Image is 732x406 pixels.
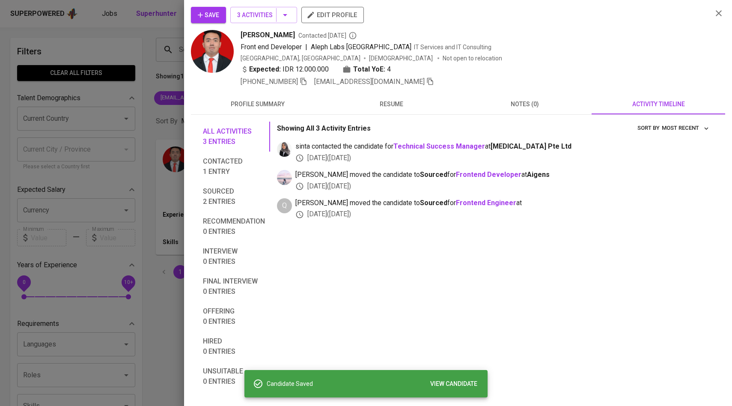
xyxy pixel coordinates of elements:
[203,186,265,207] span: Sourced 2 entries
[369,54,434,63] span: [DEMOGRAPHIC_DATA]
[230,7,297,23] button: 3 Activities
[241,43,302,51] span: Front end Developer
[314,78,425,86] span: [EMAIL_ADDRESS][DOMAIN_NAME]
[298,31,357,40] span: Contacted [DATE]
[277,170,292,185] img: siti.hudzaifah@glints.com
[420,170,447,179] b: Sourced
[237,10,290,21] span: 3 Activities
[387,64,391,75] span: 4
[241,54,360,63] div: [GEOGRAPHIC_DATA], [GEOGRAPHIC_DATA]
[456,199,516,207] a: Frontend Engineer
[198,10,219,21] span: Save
[203,156,265,177] span: Contacted 1 entry
[353,64,385,75] b: Total YoE:
[277,123,371,134] p: Showing All 3 Activity Entries
[295,153,711,163] div: [DATE] ( [DATE] )
[420,199,447,207] b: Sourced
[295,170,711,180] span: [PERSON_NAME] moved the candidate to for at
[330,99,453,110] span: resume
[348,31,357,40] svg: By Batam recruiter
[196,99,319,110] span: profile summary
[249,64,281,75] b: Expected:
[660,122,711,135] button: sort by
[191,7,226,23] button: Save
[191,30,234,73] img: dccfb96fefc283385104ffda97e01743.jpg
[491,142,571,150] span: [MEDICAL_DATA] Pte Ltd
[203,336,265,357] span: Hired 0 entries
[662,123,709,133] span: Most Recent
[203,216,265,237] span: Recommendation 0 entries
[203,276,265,297] span: Final interview 0 entries
[443,54,502,63] p: Not open to relocation
[241,78,298,86] span: [PHONE_NUMBER]
[430,379,477,389] span: VIEW CANDIDATE
[311,43,411,51] span: Aleph Labs [GEOGRAPHIC_DATA]
[295,142,711,152] span: sinta contacted the candidate for at
[597,99,720,110] span: activity timeline
[295,198,711,208] span: [PERSON_NAME] moved the candidate to for at
[277,142,292,157] img: sinta.windasari@glints.com
[308,9,357,21] span: edit profile
[456,170,521,179] a: Frontend Developer
[203,246,265,267] span: Interview 0 entries
[295,209,711,219] div: [DATE] ( [DATE] )
[203,366,265,387] span: Unsuitable 0 entries
[301,11,364,18] a: edit profile
[267,376,481,392] div: Candidate Saved
[527,170,550,179] span: Aigens
[203,126,265,147] span: All activities 3 entries
[463,99,586,110] span: notes (0)
[241,64,329,75] div: IDR 12.000.000
[305,42,307,52] span: |
[277,198,292,213] div: Q
[241,30,295,40] span: [PERSON_NAME]
[414,44,491,51] span: IT Services and IT Consulting
[301,7,364,23] button: edit profile
[203,306,265,327] span: Offering 0 entries
[295,182,711,191] div: [DATE] ( [DATE] )
[637,125,660,131] span: sort by
[393,142,485,150] a: Technical Success Manager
